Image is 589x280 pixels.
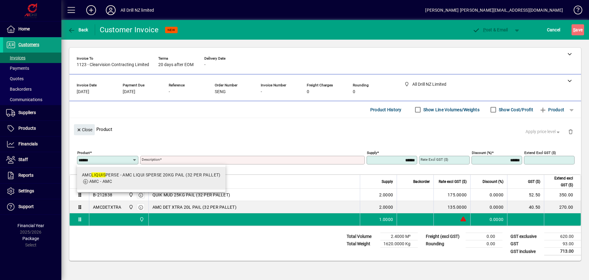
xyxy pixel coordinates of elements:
span: SENG [215,89,226,94]
button: Delete [563,124,578,139]
span: Close [76,125,92,135]
a: Settings [3,183,61,199]
td: 0.0000 [470,201,507,213]
div: AMCDETXTRA [93,204,121,210]
mat-label: Rate excl GST ($) [421,157,448,162]
div: 175.0000 [437,192,467,198]
div: All Drill NZ limited [121,5,154,15]
span: Package [22,236,39,241]
a: Communications [3,94,61,105]
a: Backorders [3,84,61,94]
a: Financials [3,136,61,152]
button: Apply price level [523,126,564,137]
span: Invoices [6,55,25,60]
span: Support [18,204,34,209]
td: 40.50 [507,201,544,213]
a: Staff [3,152,61,168]
span: ost & Email [472,27,508,32]
div: B-212838 [93,192,112,198]
span: - [169,89,170,94]
span: S [573,27,576,32]
mat-label: Extend excl GST ($) [524,151,556,155]
button: Back [66,24,90,35]
span: Quotes [6,76,24,81]
div: [PERSON_NAME] [PERSON_NAME][EMAIL_ADDRESS][DOMAIN_NAME] [425,5,563,15]
td: GST [507,240,544,248]
td: GST inclusive [507,248,544,255]
span: NEW [167,28,175,32]
span: Financial Year [17,223,44,228]
td: GST exclusive [507,233,544,240]
td: 350.00 [544,189,581,201]
td: 713.00 [544,248,581,255]
button: Save [572,24,584,35]
div: 135.0000 [437,204,467,210]
span: 20 days after EOM [158,62,194,67]
a: Quotes [3,73,61,84]
a: Suppliers [3,105,61,120]
span: [DATE] [77,89,89,94]
span: Supply [382,178,393,185]
div: AMC PERSE - AMC LIQUI SPERSE 20KG PAIL (32 PER PALLET) [82,172,221,178]
mat-error: Required [142,164,360,171]
span: AMC DET XTRA 20L PAIL (32 PER PALLET) [152,204,237,210]
td: 52.50 [507,189,544,201]
button: Close [74,124,95,135]
span: Product History [370,105,402,115]
div: Product [69,118,581,140]
td: 620.00 [544,233,581,240]
span: Financials [18,141,38,146]
td: 93.00 [544,240,581,248]
a: Invoices [3,53,61,63]
button: Post & Email [469,24,511,35]
button: Add [81,5,101,16]
td: 1620.0000 Kg [380,240,418,248]
mat-label: Supply [367,151,377,155]
span: GST ($) [528,178,540,185]
span: P [483,27,486,32]
span: Discount (%) [483,178,503,185]
span: Cancel [547,25,560,35]
span: Extend excl GST ($) [548,175,573,188]
span: Payments [6,66,29,71]
span: Products [18,126,36,131]
button: Profile [101,5,121,16]
td: 2.4000 M³ [380,233,418,240]
a: Home [3,22,61,37]
span: 0 [307,89,309,94]
a: Payments [3,63,61,73]
label: Show Cost/Profit [498,107,533,113]
span: Staff [18,157,28,162]
span: - [261,89,262,94]
a: Products [3,121,61,136]
span: [DATE] [123,89,135,94]
span: All Drill NZ Limited [127,204,134,211]
app-page-header-button: Delete [563,129,578,134]
button: Product History [368,104,404,115]
div: Customer Invoice [100,25,159,35]
span: 2.0000 [379,204,393,210]
span: Backorders [6,87,32,92]
span: 1123 - Clearvision Contracting Limited [77,62,149,67]
span: Settings [18,188,34,193]
app-page-header-button: Back [61,24,95,35]
span: ave [573,25,583,35]
a: Knowledge Base [569,1,581,21]
span: Communications [6,97,42,102]
span: Rate excl GST ($) [439,178,467,185]
td: Rounding [423,240,466,248]
td: Total Volume [344,233,380,240]
span: Back [68,27,88,32]
mat-option: AMCLIQUISPERSE - AMC LIQUI SPERSE 20KG PAIL (32 PER PALLET) [77,167,225,190]
span: 0 [353,89,355,94]
span: AMC - AMC [89,179,112,184]
mat-label: Product [77,151,90,155]
span: All Drill NZ Limited [127,191,134,198]
button: Cancel [545,24,562,35]
span: QUIK MUD 25KG PAIL (32 PER PALLET) [152,192,230,198]
app-page-header-button: Close [72,127,96,132]
td: 0.00 [466,240,502,248]
td: 0.0000 [470,213,507,226]
span: Apply price level [525,128,561,135]
mat-label: Description [142,157,160,162]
